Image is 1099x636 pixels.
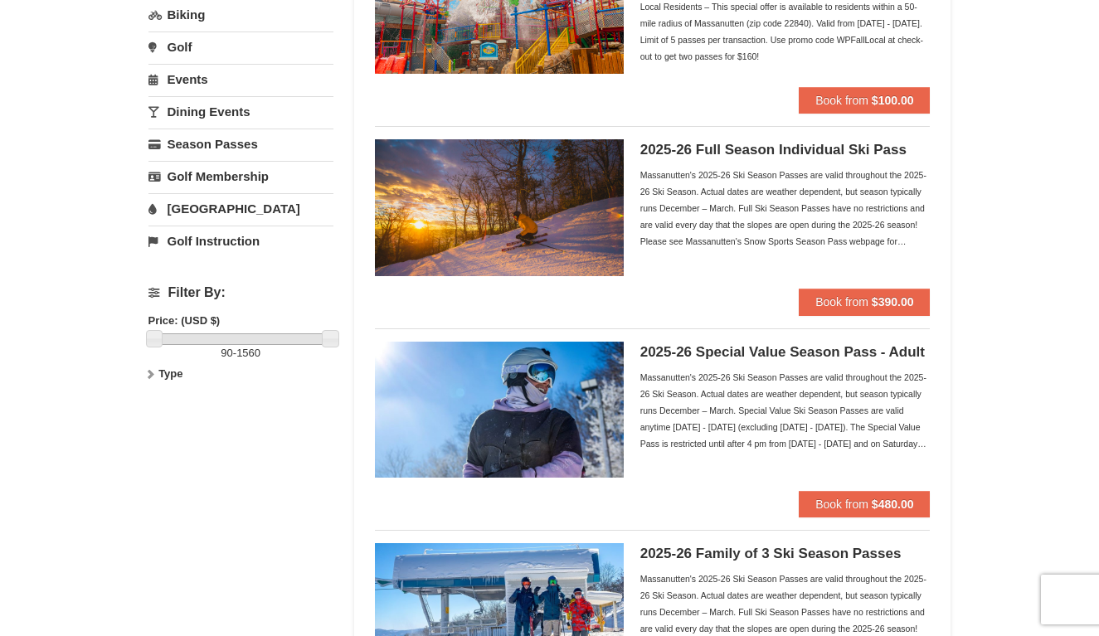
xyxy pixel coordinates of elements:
img: 6619937-208-2295c65e.jpg [375,139,624,275]
strong: $100.00 [872,94,914,107]
strong: $480.00 [872,498,914,511]
span: Book from [815,498,868,511]
strong: Type [158,367,182,380]
strong: $390.00 [872,295,914,308]
button: Book from $100.00 [799,87,930,114]
a: Season Passes [148,129,333,159]
h5: 2025-26 Full Season Individual Ski Pass [640,142,931,158]
button: Book from $480.00 [799,491,930,517]
img: 6619937-198-dda1df27.jpg [375,342,624,478]
div: Massanutten's 2025-26 Ski Season Passes are valid throughout the 2025-26 Ski Season. Actual dates... [640,167,931,250]
h5: 2025-26 Family of 3 Ski Season Passes [640,546,931,562]
a: Events [148,64,333,95]
a: [GEOGRAPHIC_DATA] [148,193,333,224]
h4: Filter By: [148,285,333,300]
span: Book from [815,94,868,107]
span: 1560 [236,347,260,359]
strong: Price: (USD $) [148,314,221,327]
div: Massanutten's 2025-26 Ski Season Passes are valid throughout the 2025-26 Ski Season. Actual dates... [640,369,931,452]
span: Book from [815,295,868,308]
h5: 2025-26 Special Value Season Pass - Adult [640,344,931,361]
a: Golf Instruction [148,226,333,256]
span: 90 [221,347,232,359]
a: Golf [148,32,333,62]
label: - [148,345,333,362]
a: Dining Events [148,96,333,127]
button: Book from $390.00 [799,289,930,315]
a: Golf Membership [148,161,333,192]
